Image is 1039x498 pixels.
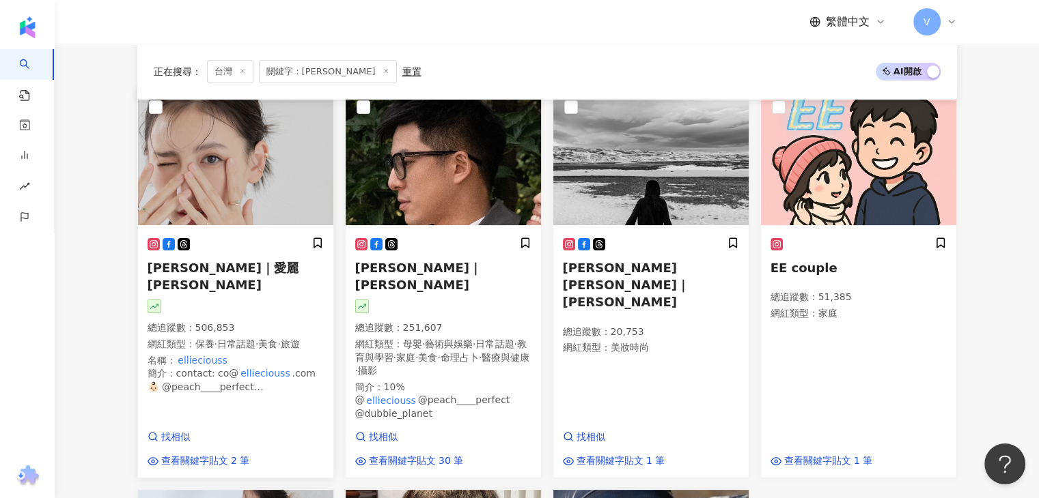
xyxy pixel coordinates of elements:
[207,60,253,83] span: 台灣
[365,393,418,408] mark: ellieciouss
[176,353,230,368] mark: ellieciouss
[355,338,531,378] p: 網紅類型 ：
[16,16,38,38] img: logo icon
[563,454,665,468] a: 查看關鍵字貼文 1 筆
[577,454,665,468] span: 查看關鍵字貼文 1 筆
[148,368,316,405] span: .com 👶🏻 @peach____perfect @dubbie_planet
[760,88,957,478] a: KOL AvatarEE couple總追蹤數：51,385網紅類型：家庭查看關鍵字貼文 1 筆
[355,321,531,335] p: 總追蹤數 ： 251,607
[563,341,739,355] p: 網紅類型 ：
[148,454,250,468] a: 查看關鍵字貼文 2 筆
[355,430,464,444] a: 找相似
[479,352,482,363] span: ·
[355,454,464,468] a: 查看關鍵字貼文 30 筆
[355,338,527,363] span: 教育與學習
[148,338,324,351] p: 網紅類型 ：
[482,352,529,363] span: 醫療與健康
[19,173,30,203] span: rise
[771,454,873,468] a: 查看關鍵字貼文 1 筆
[176,368,239,379] span: contact: co@
[148,354,324,368] div: 名稱 ：
[154,66,202,77] span: 正在搜尋 ：
[148,261,299,292] span: [PERSON_NAME]｜愛麗 [PERSON_NAME]
[277,338,280,349] span: ·
[396,352,415,363] span: 家庭
[355,365,358,376] span: ·
[14,465,41,487] img: chrome extension
[161,430,190,444] span: 找相似
[475,338,514,349] span: 日常話題
[473,338,475,349] span: ·
[217,338,255,349] span: 日常話題
[415,352,418,363] span: ·
[355,261,482,292] span: [PERSON_NAME]｜[PERSON_NAME]
[514,338,516,349] span: ·
[281,338,300,349] span: 旅遊
[784,454,873,468] span: 查看關鍵字貼文 1 筆
[137,88,334,478] a: KOL Avatar[PERSON_NAME]｜愛麗 [PERSON_NAME]總追蹤數：506,853網紅類型：保養·日常話題·美食·旅遊名稱：ellieciouss簡介：contact: c...
[255,338,258,349] span: ·
[611,342,649,353] span: 美妝時尚
[563,430,665,444] a: 找相似
[393,352,396,363] span: ·
[577,430,605,444] span: 找相似
[553,88,749,478] a: KOL Avatar[PERSON_NAME] [PERSON_NAME]｜[PERSON_NAME]總追蹤數：20,753網紅類型：美妝時尚找相似查看關鍵字貼文 1 筆
[148,430,250,444] a: 找相似
[259,60,397,83] span: 關鍵字：[PERSON_NAME]
[403,338,422,349] span: 母嬰
[138,89,333,225] img: KOL Avatar
[161,454,250,468] span: 查看關鍵字貼文 2 筆
[355,381,531,421] div: 簡介 ：
[761,89,956,225] img: KOL Avatar
[402,66,421,77] div: 重置
[422,338,425,349] span: ·
[19,49,46,102] a: search
[345,88,542,478] a: KOL Avatar[PERSON_NAME]｜[PERSON_NAME]總追蹤數：251,607網紅類型：母嬰·藝術與娛樂·日常話題·教育與學習·家庭·美食·命理占卜·醫療與健康·攝影簡介：1...
[826,14,870,29] span: 繁體中文
[369,430,398,444] span: 找相似
[238,366,292,381] mark: ellieciouss
[148,321,324,335] p: 總追蹤數 ： 506,853
[355,394,510,419] span: @peach____perfect @dubbie_planet
[214,338,217,349] span: ·
[418,352,437,363] span: 美食
[346,89,541,225] img: KOL Avatar
[425,338,473,349] span: 藝術與娛樂
[369,454,464,468] span: 查看關鍵字貼文 30 筆
[924,14,930,29] span: V
[553,89,749,225] img: KOL Avatar
[148,367,324,394] div: 簡介 ：
[771,261,837,275] span: EE couple
[441,352,479,363] span: 命理占卜
[771,307,947,321] p: 網紅類型 ：
[358,365,377,376] span: 攝影
[818,308,837,319] span: 家庭
[258,338,277,349] span: 美食
[984,443,1025,484] iframe: Help Scout Beacon - Open
[437,352,440,363] span: ·
[195,338,214,349] span: 保養
[563,325,739,339] p: 總追蹤數 ： 20,753
[771,291,947,304] p: 總追蹤數 ： 51,385
[563,261,689,309] span: [PERSON_NAME] [PERSON_NAME]｜[PERSON_NAME]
